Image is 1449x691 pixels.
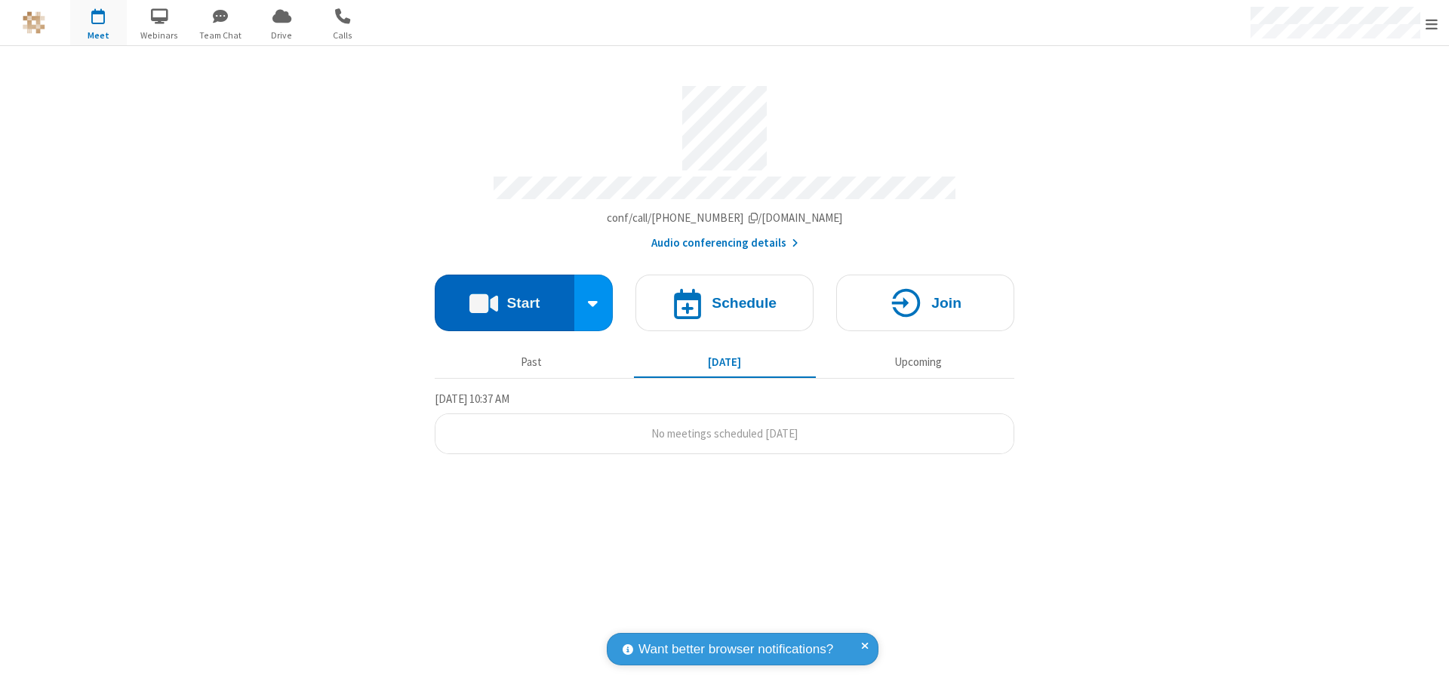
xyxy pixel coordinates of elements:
[441,348,623,376] button: Past
[712,296,777,310] h4: Schedule
[651,426,798,441] span: No meetings scheduled [DATE]
[506,296,540,310] h4: Start
[827,348,1009,376] button: Upcoming
[931,296,961,310] h4: Join
[70,29,127,42] span: Meet
[435,392,509,406] span: [DATE] 10:37 AM
[1411,652,1438,680] iframe: Chat
[651,235,798,252] button: Audio conferencing details
[638,640,833,659] span: Want better browser notifications?
[607,210,843,227] button: Copy my meeting room linkCopy my meeting room link
[131,29,188,42] span: Webinars
[634,348,816,376] button: [DATE]
[254,29,310,42] span: Drive
[574,275,614,331] div: Start conference options
[435,75,1014,252] section: Account details
[836,275,1014,331] button: Join
[192,29,249,42] span: Team Chat
[315,29,371,42] span: Calls
[435,390,1014,455] section: Today's Meetings
[435,275,574,331] button: Start
[607,210,843,225] span: Copy my meeting room link
[635,275,814,331] button: Schedule
[23,11,45,34] img: QA Selenium DO NOT DELETE OR CHANGE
